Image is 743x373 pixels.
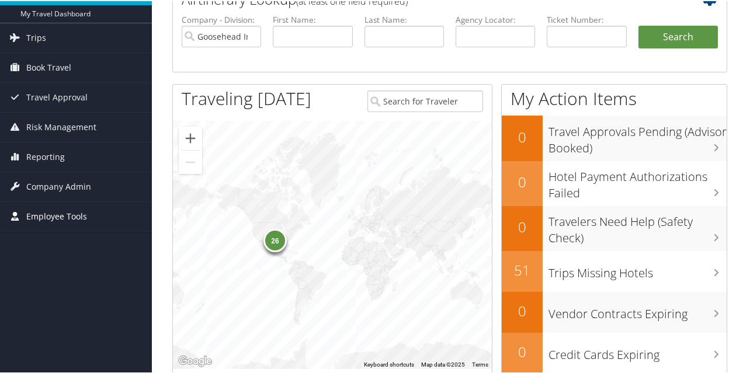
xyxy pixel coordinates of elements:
[179,126,202,149] button: Zoom in
[26,82,88,111] span: Travel Approval
[502,291,727,332] a: 0Vendor Contracts Expiring
[502,114,727,159] a: 0Travel Approvals Pending (Advisor Booked)
[182,13,261,25] label: Company - Division:
[456,13,535,25] label: Agency Locator:
[548,340,727,362] h3: Credit Cards Expiring
[548,258,727,280] h3: Trips Missing Hotels
[502,300,543,320] h2: 0
[273,13,352,25] label: First Name:
[548,299,727,321] h3: Vendor Contracts Expiring
[502,160,727,205] a: 0Hotel Payment Authorizations Failed
[421,360,465,367] span: Map data ©2025
[26,201,87,230] span: Employee Tools
[638,25,718,48] button: Search
[367,89,482,111] input: Search for Traveler
[26,22,46,51] span: Trips
[364,13,444,25] label: Last Name:
[179,149,202,173] button: Zoom out
[502,85,727,110] h1: My Action Items
[263,228,287,251] div: 26
[502,216,543,236] h2: 0
[548,162,727,200] h3: Hotel Payment Authorizations Failed
[502,332,727,372] a: 0Credit Cards Expiring
[26,141,65,170] span: Reporting
[26,111,96,141] span: Risk Management
[502,341,543,361] h2: 0
[364,360,414,368] button: Keyboard shortcuts
[176,353,214,368] img: Google
[548,117,727,155] h3: Travel Approvals Pending (Advisor Booked)
[502,205,727,250] a: 0Travelers Need Help (Safety Check)
[548,207,727,245] h3: Travelers Need Help (Safety Check)
[502,171,543,191] h2: 0
[182,85,311,110] h1: Traveling [DATE]
[502,126,543,146] h2: 0
[26,52,71,81] span: Book Travel
[26,171,91,200] span: Company Admin
[502,250,727,291] a: 51Trips Missing Hotels
[547,13,626,25] label: Ticket Number:
[176,353,214,368] a: Open this area in Google Maps (opens a new window)
[472,360,488,367] a: Terms (opens in new tab)
[502,259,543,279] h2: 51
